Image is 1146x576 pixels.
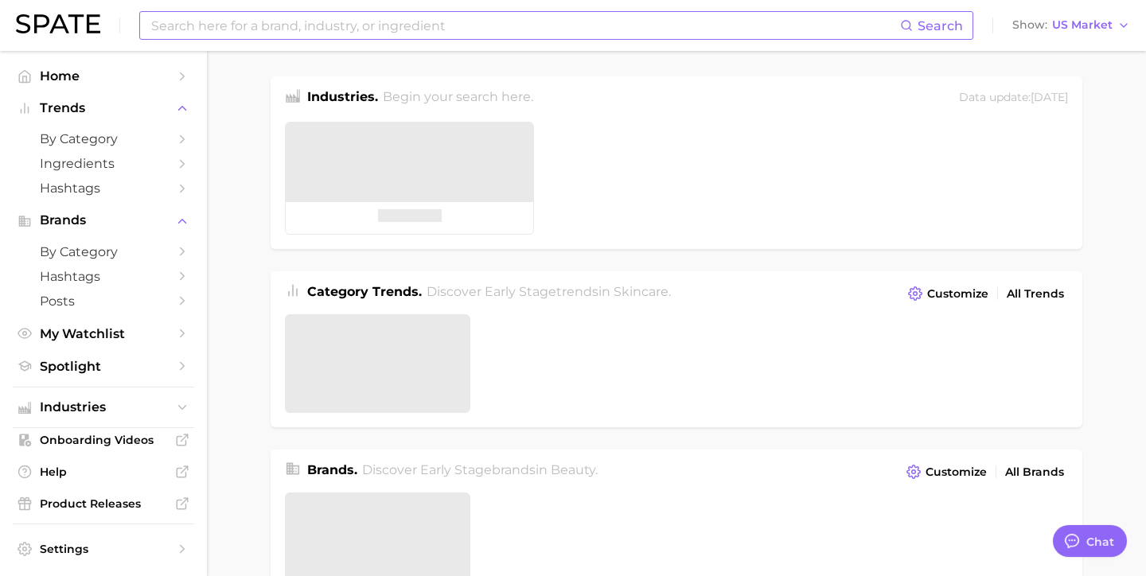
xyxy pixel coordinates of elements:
[40,156,167,171] span: Ingredients
[13,208,194,232] button: Brands
[13,354,194,379] a: Spotlight
[1001,461,1068,483] a: All Brands
[307,462,357,477] span: Brands .
[40,294,167,309] span: Posts
[902,461,991,483] button: Customize
[40,433,167,447] span: Onboarding Videos
[614,284,668,299] span: skincare
[13,126,194,151] a: by Category
[40,269,167,284] span: Hashtags
[13,428,194,452] a: Onboarding Videos
[13,537,194,561] a: Settings
[13,289,194,313] a: Posts
[13,96,194,120] button: Trends
[307,284,422,299] span: Category Trends .
[1012,21,1047,29] span: Show
[40,68,167,84] span: Home
[40,496,167,511] span: Product Releases
[307,88,378,109] h1: Industries.
[904,282,992,305] button: Customize
[13,151,194,176] a: Ingredients
[40,326,167,341] span: My Watchlist
[927,287,988,301] span: Customize
[1005,465,1064,479] span: All Brands
[427,284,671,299] span: Discover Early Stage trends in .
[13,460,194,484] a: Help
[13,321,194,346] a: My Watchlist
[40,131,167,146] span: by Category
[13,492,194,516] a: Product Releases
[40,400,167,414] span: Industries
[16,14,100,33] img: SPATE
[551,462,595,477] span: beauty
[40,465,167,479] span: Help
[13,264,194,289] a: Hashtags
[959,88,1068,109] div: Data update: [DATE]
[362,462,598,477] span: Discover Early Stage brands in .
[13,239,194,264] a: by Category
[40,244,167,259] span: by Category
[40,181,167,196] span: Hashtags
[40,542,167,556] span: Settings
[1008,15,1134,36] button: ShowUS Market
[150,12,900,39] input: Search here for a brand, industry, or ingredient
[1003,283,1068,305] a: All Trends
[40,359,167,374] span: Spotlight
[13,395,194,419] button: Industries
[1007,287,1064,301] span: All Trends
[1052,21,1113,29] span: US Market
[13,64,194,88] a: Home
[383,88,533,109] h2: Begin your search here.
[918,18,963,33] span: Search
[40,213,167,228] span: Brands
[926,465,987,479] span: Customize
[40,101,167,115] span: Trends
[13,176,194,200] a: Hashtags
